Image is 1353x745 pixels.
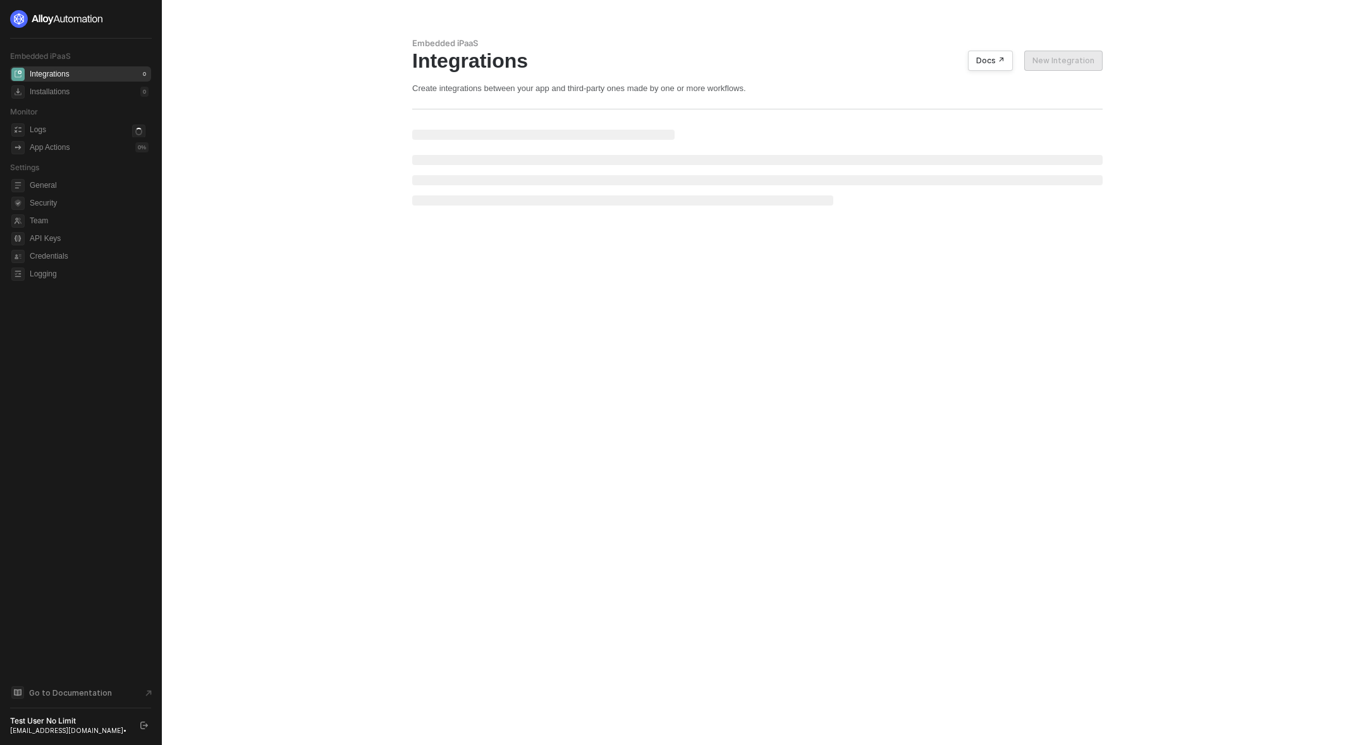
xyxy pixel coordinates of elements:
button: New Integration [1024,51,1103,71]
div: [EMAIL_ADDRESS][DOMAIN_NAME] • [10,726,129,735]
div: 0 [140,69,149,79]
a: logo [10,10,151,28]
span: documentation [11,686,24,699]
div: Docs ↗ [976,56,1005,66]
div: Embedded iPaaS [412,38,1103,49]
span: Embedded iPaaS [10,51,71,61]
div: App Actions [30,142,70,153]
span: Go to Documentation [29,687,112,698]
span: Team [30,213,149,228]
div: Create integrations between your app and third-party ones made by one or more workflows. [412,83,1103,94]
span: Credentials [30,249,149,264]
span: icon-logs [11,123,25,137]
a: Knowledge Base [10,685,152,700]
div: Installations [30,87,70,97]
span: api-key [11,232,25,245]
button: Docs ↗ [968,51,1013,71]
span: Settings [10,163,39,172]
span: installations [11,85,25,99]
div: Test User No Limit [10,716,129,726]
span: logging [11,268,25,281]
div: Logs [30,125,46,135]
span: General [30,178,149,193]
img: logo [10,10,104,28]
span: integrations [11,68,25,81]
span: Security [30,195,149,211]
span: document-arrow [142,687,155,699]
span: general [11,179,25,192]
span: icon-app-actions [11,141,25,154]
span: icon-loader [132,125,145,138]
span: team [11,214,25,228]
div: Integrations [412,49,1103,73]
span: Logging [30,266,149,281]
span: credentials [11,250,25,263]
div: Integrations [30,69,70,80]
span: security [11,197,25,210]
div: 0 [140,87,149,97]
span: Monitor [10,107,38,116]
span: API Keys [30,231,149,246]
div: 0 % [135,142,149,152]
span: logout [140,722,148,729]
